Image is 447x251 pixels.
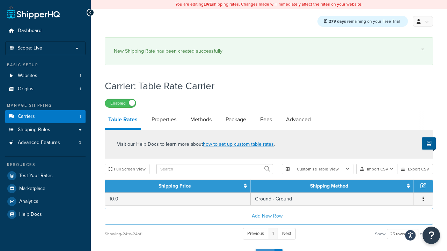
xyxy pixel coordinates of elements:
[18,140,60,146] span: Advanced Features
[329,18,400,24] span: remaining on your Free Trial
[159,182,191,190] a: Shipping Price
[5,83,86,96] li: Origins
[5,24,86,37] a: Dashboard
[5,182,86,195] a: Marketplace
[105,111,141,130] a: Table Rates
[19,186,45,192] span: Marketplace
[18,86,34,92] span: Origins
[251,192,414,205] td: Ground - Ground
[80,73,81,79] span: 1
[105,192,251,205] td: 10.0
[422,137,436,150] button: Show Help Docs
[356,164,397,174] button: Import CSV
[329,18,346,24] strong: 279 days
[5,195,86,208] a: Analytics
[203,140,274,148] a: how to set up custom table rates
[5,83,86,96] a: Origins1
[19,173,53,179] span: Test Your Rates
[421,46,424,52] a: ×
[105,164,149,174] button: Full Screen View
[18,127,50,133] span: Shipping Rules
[5,69,86,82] a: Websites1
[247,230,264,237] span: Previous
[80,114,81,120] span: 1
[148,111,180,128] a: Properties
[19,212,42,218] span: Help Docs
[187,111,215,128] a: Methods
[79,140,81,146] span: 0
[257,111,276,128] a: Fees
[105,229,142,239] div: Showing -24 to -24 of 1
[117,140,275,148] p: Visit our Help Docs to learn more about .
[5,69,86,82] li: Websites
[5,102,86,108] div: Manage Shipping
[5,136,86,149] li: Advanced Features
[420,229,433,239] span: entries
[18,73,37,79] span: Websites
[114,46,424,56] div: New Shipping Rate has been created successfully
[105,79,424,93] h1: Carrier: Table Rate Carrier
[204,1,212,7] b: LIVE
[5,123,86,136] a: Shipping Rules
[222,111,250,128] a: Package
[282,230,291,237] span: Next
[278,228,296,239] a: Next
[105,99,136,107] label: Enabled
[5,208,86,221] a: Help Docs
[423,227,440,244] button: Open Resource Center
[19,199,38,205] span: Analytics
[310,182,348,190] a: Shipping Method
[375,229,386,239] span: Show
[282,164,353,174] button: Customize Table View
[5,110,86,123] a: Carriers1
[156,164,273,174] input: Search
[105,208,433,225] button: Add New Row +
[283,111,314,128] a: Advanced
[18,114,35,120] span: Carriers
[5,169,86,182] a: Test Your Rates
[5,62,86,68] div: Basic Setup
[268,228,278,239] a: 1
[80,86,81,92] span: 1
[5,162,86,168] div: Resources
[243,228,269,239] a: Previous
[17,45,42,51] span: Scope: Live
[18,28,42,34] span: Dashboard
[397,164,433,174] button: Export CSV
[5,110,86,123] li: Carriers
[5,136,86,149] a: Advanced Features0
